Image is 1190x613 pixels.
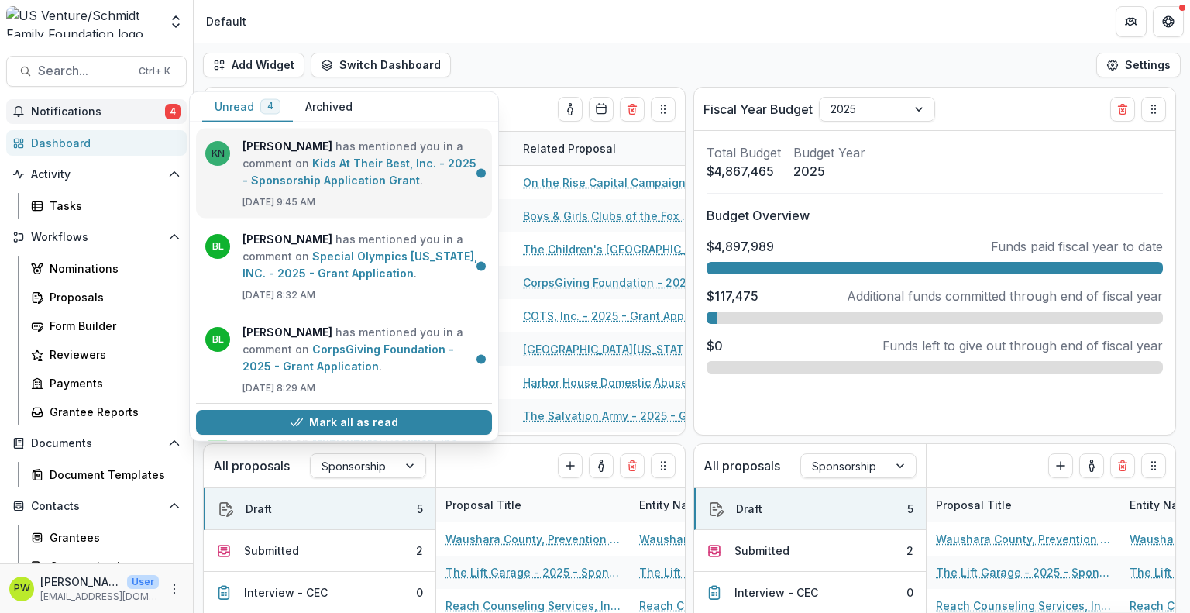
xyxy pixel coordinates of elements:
a: Kids At Their Best, Inc. - 2025 - Sponsorship Application Grant [242,157,476,187]
button: Notifications4 [6,99,187,124]
p: All proposals [703,456,780,475]
p: Funds paid fiscal year to date [991,237,1163,256]
div: Document Templates [50,467,174,483]
a: CorpsGiving Foundation - 2025 - Grant Application [523,274,698,291]
button: Drag [651,453,676,478]
a: The Lift Garage [639,564,724,580]
div: Related Proposal [514,132,707,165]
a: On the Rise Capital Campaign [523,174,686,191]
button: Switch Dashboard [311,53,451,77]
span: 4 [267,101,273,112]
button: toggle-assigned-to-me [1079,453,1104,478]
a: Harbor House Domestic Abuse Programs, Inc. - 2025 - Grant Application [523,374,698,391]
div: Proposal Title [436,497,531,513]
div: Proposal Title [927,497,1021,513]
span: Search... [38,64,129,78]
button: Drag [1141,453,1166,478]
button: Draft5 [694,488,926,530]
p: Additional funds committed through end of fiscal year [847,287,1163,305]
a: Tasks [25,193,187,219]
span: Notifications [31,105,165,119]
div: Form Builder [50,318,174,334]
a: Special Olympics [US_STATE], INC. - 2025 - Grant Application [242,250,477,280]
button: Create Proposal [1048,453,1073,478]
button: Open entity switcher [165,6,187,37]
div: Parker Wolf [14,584,30,594]
button: Partners [1116,6,1147,37]
button: Open Workflows [6,225,187,250]
div: Submitted [244,542,299,559]
span: Documents [31,437,162,450]
div: 0 [906,584,913,601]
button: Mark all as read [196,410,492,435]
button: Delete card [620,97,645,122]
a: Reviewers [25,342,187,367]
button: Search... [6,56,187,87]
a: Nominations [25,256,187,281]
a: The Lift Garage - 2025 - Sponsorship Application Grant [445,564,621,580]
p: Funds left to give out through end of fiscal year [882,336,1163,355]
button: Add Widget [203,53,304,77]
div: Dashboard [31,135,174,151]
a: CorpsGiving Foundation - 2025 - Grant Application [242,343,454,373]
button: Delete card [1110,97,1135,122]
div: Submitted [734,542,789,559]
div: 0 [416,584,423,601]
a: The Salvation Army - 2025 - Grant Application [523,408,698,424]
p: User [127,575,159,589]
p: [EMAIL_ADDRESS][DOMAIN_NAME] [40,590,159,604]
div: Communications [50,558,174,574]
a: [GEOGRAPHIC_DATA][US_STATE] - 2025 - Sponsorship Application Grant [523,341,698,357]
p: $4,897,989 [707,237,774,256]
button: Delete card [620,453,645,478]
a: Communications [25,553,187,579]
a: Document Templates [25,462,187,487]
a: The Children's [GEOGRAPHIC_DATA] - 2025 - Grant Application [523,241,698,257]
p: Budget Overview [707,206,1163,225]
button: Submitted2 [694,530,926,572]
button: toggle-assigned-to-me [589,453,614,478]
img: US Venture/Schmidt Family Foundation logo [6,6,159,37]
p: has mentioned you in a comment on . [242,324,483,375]
div: Proposal Title [436,488,630,522]
div: Reviewers [50,346,174,363]
div: Entity Name [630,488,824,522]
button: Archived [293,92,365,122]
button: Unread [202,92,293,122]
button: Get Help [1153,6,1184,37]
span: Workflows [31,231,162,244]
button: Draft5 [204,488,435,530]
p: Budget Year [793,143,865,162]
a: Grantee Reports [25,399,187,425]
div: Draft [736,501,762,517]
button: Open Activity [6,162,187,187]
div: Default [206,13,246,29]
a: Waushara County, Prevention Council [639,531,814,547]
a: Payments [25,370,187,396]
div: Entity Name [630,497,714,513]
a: COTS, Inc. - 2025 - Grant Application [523,308,698,324]
span: Activity [31,168,162,181]
div: 5 [417,501,423,517]
button: Create Proposal [558,453,583,478]
p: 2025 [793,162,865,181]
a: Waushara County, Prevention Council - 2025 - Grant Application [445,531,621,547]
div: 5 [907,501,913,517]
p: has mentioned you in a comment on . [242,231,483,282]
p: has mentioned you in a comment on . [242,138,483,189]
div: Draft [246,501,272,517]
div: Interview - CEC [734,584,818,601]
button: Settings [1096,53,1181,77]
a: Form Builder [25,313,187,339]
a: Boys & Girls Clubs of the Fox Valley - 2025 - Grant Application [523,208,698,224]
p: $117,475 [707,287,758,305]
p: $4,867,465 [707,162,781,181]
div: Ctrl + K [136,63,174,80]
button: Open Contacts [6,494,187,518]
button: Calendar [589,97,614,122]
div: 2 [416,542,423,559]
div: Proposals [50,289,174,305]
